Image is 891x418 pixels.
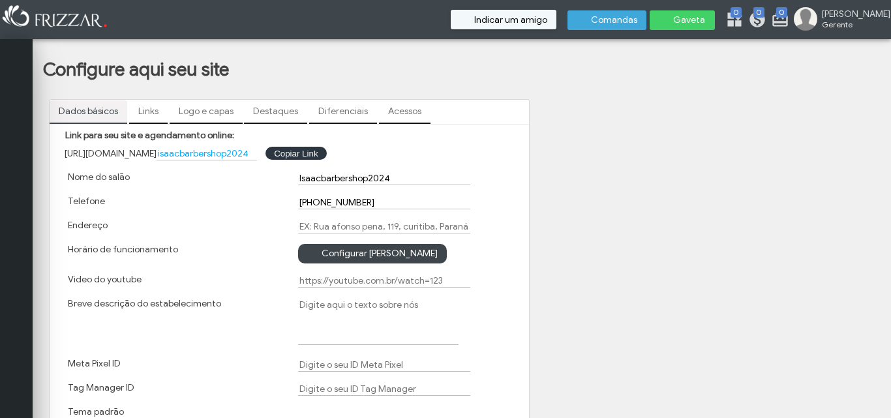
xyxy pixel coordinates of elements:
[379,100,430,123] a: Acessos
[822,8,881,20] span: [PERSON_NAME]
[474,16,547,25] span: Indicar um amigo
[725,10,738,31] a: 0
[68,274,142,285] label: Video do youtube
[265,147,326,160] button: Copiar Link
[298,382,470,396] input: Digite o seu ID Tag Manager
[794,7,884,33] a: [PERSON_NAME] Gerente
[68,406,124,417] label: Tema padrão
[43,58,887,81] h1: Configure aqui seu site
[65,148,157,159] span: [URL][DOMAIN_NAME]
[129,100,168,123] a: Links
[322,244,438,263] span: Configurar [PERSON_NAME]
[244,100,307,123] a: Destaques
[68,298,221,309] label: Breve descrição do estabelecimento
[673,16,706,25] span: Gaveta
[822,20,881,29] span: Gerente
[298,358,470,372] input: Digite o seu ID Meta Pixel
[731,7,742,18] span: 0
[309,100,377,123] a: Diferenciais
[776,7,787,18] span: 0
[68,382,134,393] label: Tag Manager ID
[753,7,764,18] span: 0
[567,10,646,30] button: Comandas
[650,10,715,30] button: Gaveta
[451,10,556,29] button: Indicar um amigo
[748,10,761,31] a: 0
[50,100,127,123] a: Dados básicos
[68,196,105,207] label: Telefone
[771,10,784,31] a: 0
[298,172,470,185] input: Digite aqui o nome do salão
[298,220,470,233] input: EX: Rua afonso pena, 119, curitiba, Paraná
[68,172,130,183] label: Nome do salão
[65,130,234,141] label: Link para seu site e agendamento online:
[170,100,243,123] a: Logo e capas
[68,220,108,231] label: Endereço
[591,16,637,25] span: Comandas
[298,196,470,209] input: Digite aqui o telefone
[157,147,257,160] input: meusalao
[68,358,121,369] label: Meta Pixel ID
[298,244,447,263] button: Configurar [PERSON_NAME]
[298,274,470,288] input: https://youtube.com.br/watch=123
[68,244,178,255] label: Horário de funcionamento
